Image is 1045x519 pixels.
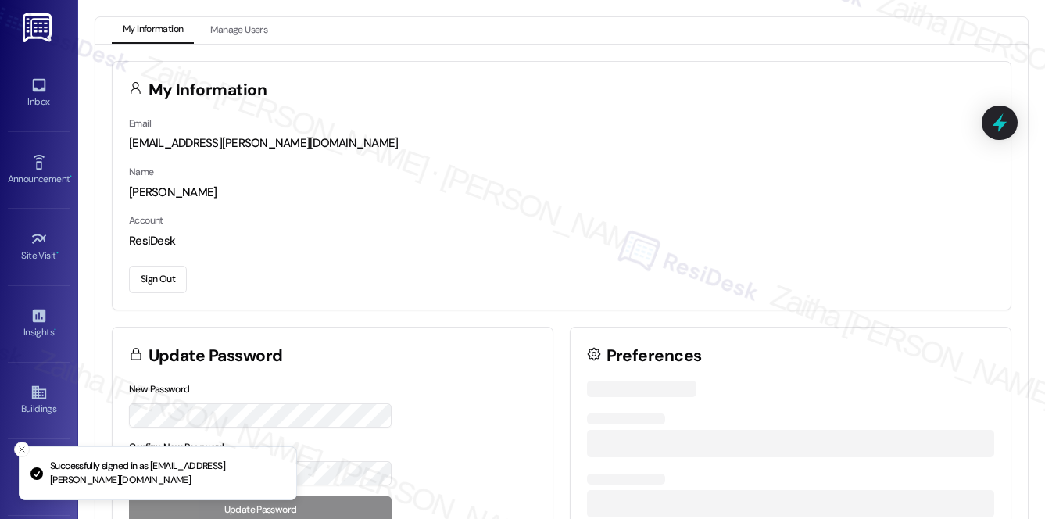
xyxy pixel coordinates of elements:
span: • [70,171,72,182]
label: Email [129,117,151,130]
h3: Update Password [149,348,283,364]
button: Sign Out [129,266,187,293]
a: Site Visit • [8,226,70,268]
a: Insights • [8,302,70,345]
a: Buildings [8,379,70,421]
img: ResiDesk Logo [23,13,55,42]
h3: My Information [149,82,267,98]
h3: Preferences [607,348,702,364]
button: My Information [112,17,194,44]
p: Successfully signed in as [EMAIL_ADDRESS][PERSON_NAME][DOMAIN_NAME] [50,460,284,487]
span: • [54,324,56,335]
div: [PERSON_NAME] [129,184,994,201]
div: [EMAIL_ADDRESS][PERSON_NAME][DOMAIN_NAME] [129,135,994,152]
button: Close toast [14,442,30,457]
a: Leads [8,456,70,499]
a: Inbox [8,72,70,114]
button: Manage Users [199,17,278,44]
span: • [56,248,59,259]
div: ResiDesk [129,233,994,249]
label: New Password [129,383,190,396]
label: Account [129,214,163,227]
label: Name [129,166,154,178]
